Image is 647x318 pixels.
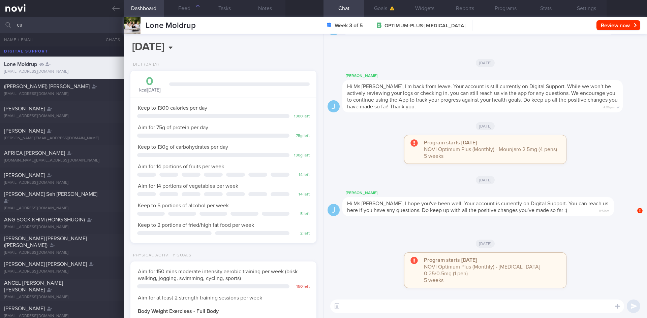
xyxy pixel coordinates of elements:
div: kcal [DATE] [137,76,162,94]
div: 75 g left [293,134,310,139]
span: NOVI Optimum Plus (Monthly) - [MEDICAL_DATA] 0.25/0.5mg (1 pen) [424,264,540,276]
span: Keep to 1300 calories per day [138,105,207,111]
div: [EMAIL_ADDRESS][DOMAIN_NAME] [4,250,120,255]
span: [PERSON_NAME] [4,128,45,134]
span: [PERSON_NAME] [4,173,45,178]
span: 5 weeks [424,153,443,159]
div: [DOMAIN_NAME][EMAIL_ADDRESS][DOMAIN_NAME] [4,158,120,163]
span: [PERSON_NAME] [4,306,45,311]
span: NOVI Optimum Plus (Monthly) - Mounjaro 2.5mg (4 pens) [424,147,557,152]
span: Lone Moldrup [146,22,196,30]
div: [EMAIL_ADDRESS][DOMAIN_NAME] [4,92,120,97]
div: Diet (Daily) [130,62,159,67]
div: [PERSON_NAME] [342,72,643,80]
div: 0 [137,76,162,87]
span: ANGEL [PERSON_NAME] [PERSON_NAME] [4,280,63,292]
div: J [328,204,340,216]
span: Aim for 150 mins moderate intensity aerobic training per week (brisk walking, jogging, swimming, ... [138,269,298,281]
span: Lone Moldrup [4,62,37,67]
div: Physical Activity Goals [130,253,191,258]
div: 150 left [293,284,310,289]
div: [EMAIL_ADDRESS][DOMAIN_NAME] [4,69,120,74]
span: ([PERSON_NAME]) [PERSON_NAME] [4,84,90,89]
span: [PERSON_NAME] [4,106,45,111]
strong: Program starts [DATE] [424,257,477,263]
div: [EMAIL_ADDRESS][DOMAIN_NAME] [4,180,120,185]
span: [PERSON_NAME] [PERSON_NAME] ([PERSON_NAME]) [4,236,87,248]
span: [PERSON_NAME] Seh [PERSON_NAME] [4,191,97,197]
div: [EMAIL_ADDRESS][DOMAIN_NAME] [4,225,120,230]
div: [PERSON_NAME] [342,189,634,197]
span: Keep to 130g of carbohydrates per day [138,144,228,150]
span: Hi Ms [PERSON_NAME], I hope you've been well. Your account is currently on Digital Support. You c... [347,201,608,213]
span: Aim for at least 2 strength training sessions per week [138,295,262,301]
span: Keep to 5 portions of alcohol per week [138,203,229,208]
div: 5 left [293,212,310,217]
strong: Body Weight Exercises - Full Body [138,309,219,314]
strong: Program starts [DATE] [424,140,477,145]
button: Chats [97,33,124,46]
div: J [328,100,340,113]
div: 14 left [293,192,310,197]
span: Aim for 14 portions of fruits per week [138,164,224,169]
span: OPTIMUM-PLUS-[MEDICAL_DATA] [384,23,465,29]
span: 5 weeks [424,278,443,283]
span: [DATE] [476,176,495,184]
div: [EMAIL_ADDRESS][DOMAIN_NAME] [4,295,120,300]
span: [DATE] [476,122,495,130]
span: [DATE] [476,59,495,67]
div: 130 g left [293,153,310,158]
div: [PERSON_NAME][EMAIL_ADDRESS][DOMAIN_NAME] [4,136,120,141]
button: Review now [596,20,640,30]
strong: Week 3 of 5 [335,22,363,29]
span: Aim for 75g of protein per day [138,125,208,130]
span: 8:51am [599,207,609,213]
span: ANG SOCK KHIM (HONG SHUQIN) [4,217,85,222]
div: [EMAIL_ADDRESS][DOMAIN_NAME] [4,114,120,119]
div: 2 left [293,231,310,236]
div: [EMAIL_ADDRESS][DOMAIN_NAME] [4,206,120,211]
span: 4:06pm [604,103,615,110]
div: [EMAIL_ADDRESS][DOMAIN_NAME] [4,269,120,274]
span: [PERSON_NAME] [PERSON_NAME] [4,261,87,267]
div: 1300 left [293,114,310,119]
span: [DATE] [476,240,495,248]
span: AFRICA [PERSON_NAME] [4,150,65,156]
span: Keep to 2 portions of fried/high fat food per week [138,222,254,228]
div: 14 left [293,173,310,178]
span: Hi Ms [PERSON_NAME], I'm back from leave. Your account is still currently on Digital Support. Whi... [347,84,618,109]
span: Aim for 14 portions of vegetables per week [138,183,238,189]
